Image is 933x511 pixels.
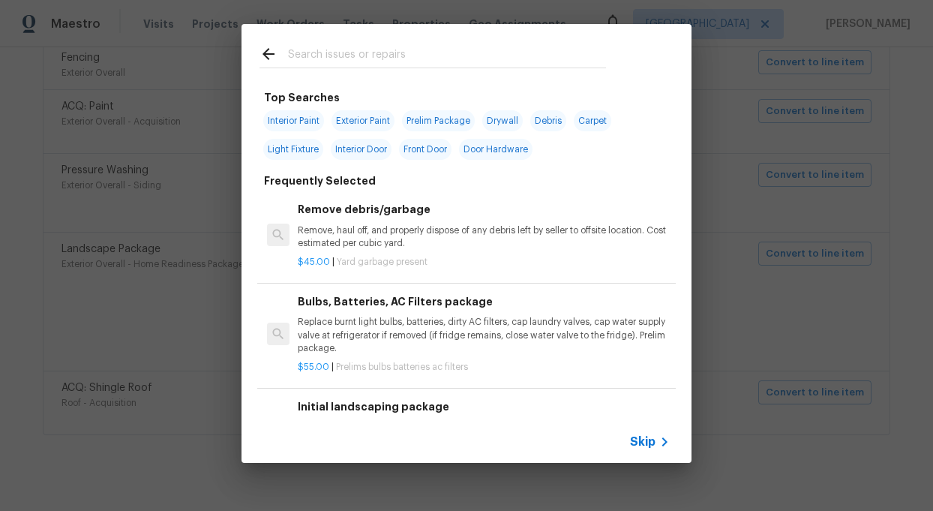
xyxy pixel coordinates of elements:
span: Interior Door [331,139,391,160]
span: $45.00 [298,257,330,266]
h6: Bulbs, Batteries, AC Filters package [298,293,670,310]
p: | [298,256,670,269]
span: Drywall [482,110,523,131]
span: Carpet [574,110,611,131]
span: Prelims bulbs batteries ac filters [336,362,468,371]
h6: Top Searches [264,89,340,106]
h6: Frequently Selected [264,173,376,189]
span: $55.00 [298,362,329,371]
input: Search issues or repairs [288,45,606,68]
p: Replace burnt light bulbs, batteries, dirty AC filters, cap laundry valves, cap water supply valv... [298,316,670,354]
span: Yard garbage present [337,257,427,266]
span: Skip [630,434,655,449]
span: Debris [530,110,566,131]
p: Remove, haul off, and properly dispose of any debris left by seller to offsite location. Cost est... [298,224,670,250]
span: Interior Paint [263,110,324,131]
span: Exterior Paint [331,110,394,131]
span: Prelim Package [402,110,475,131]
h6: Initial landscaping package [298,398,670,415]
span: Light Fixture [263,139,323,160]
span: Door Hardware [459,139,532,160]
span: Front Door [399,139,451,160]
h6: Remove debris/garbage [298,201,670,218]
p: | [298,361,670,374]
